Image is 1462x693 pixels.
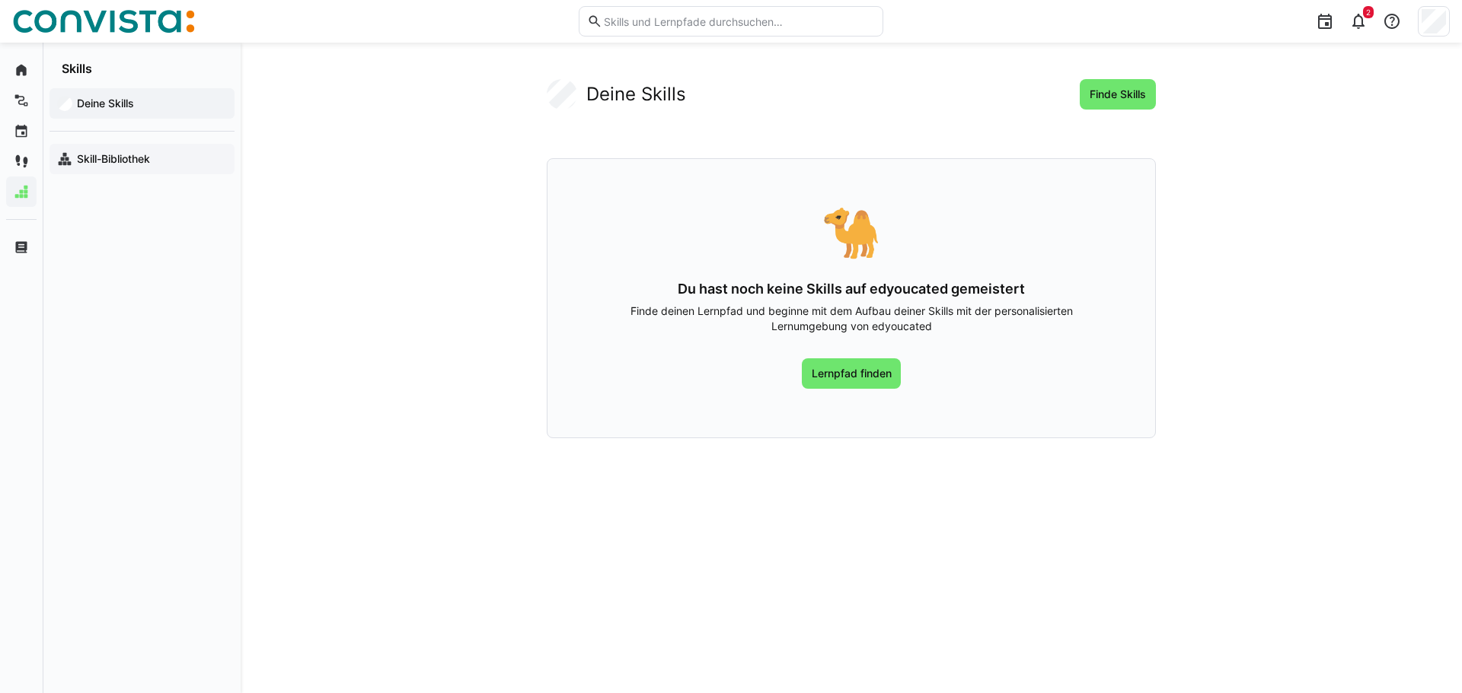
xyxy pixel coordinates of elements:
input: Skills und Lernpfade durchsuchen… [602,14,875,28]
span: 2 [1366,8,1371,17]
span: Finde Skills [1087,87,1148,102]
button: Finde Skills [1080,79,1156,110]
a: Lernpfad finden [802,358,902,389]
div: 🐪 [596,208,1106,256]
h3: Du hast noch keine Skills auf edyoucated gemeistert [596,281,1106,297]
p: Finde deinen Lernpfad und beginne mit dem Aufbau deiner Skills mit der personalisierten Lernumgeb... [596,304,1106,334]
h2: Deine Skills [586,83,686,106]
span: Lernpfad finden [809,366,894,381]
